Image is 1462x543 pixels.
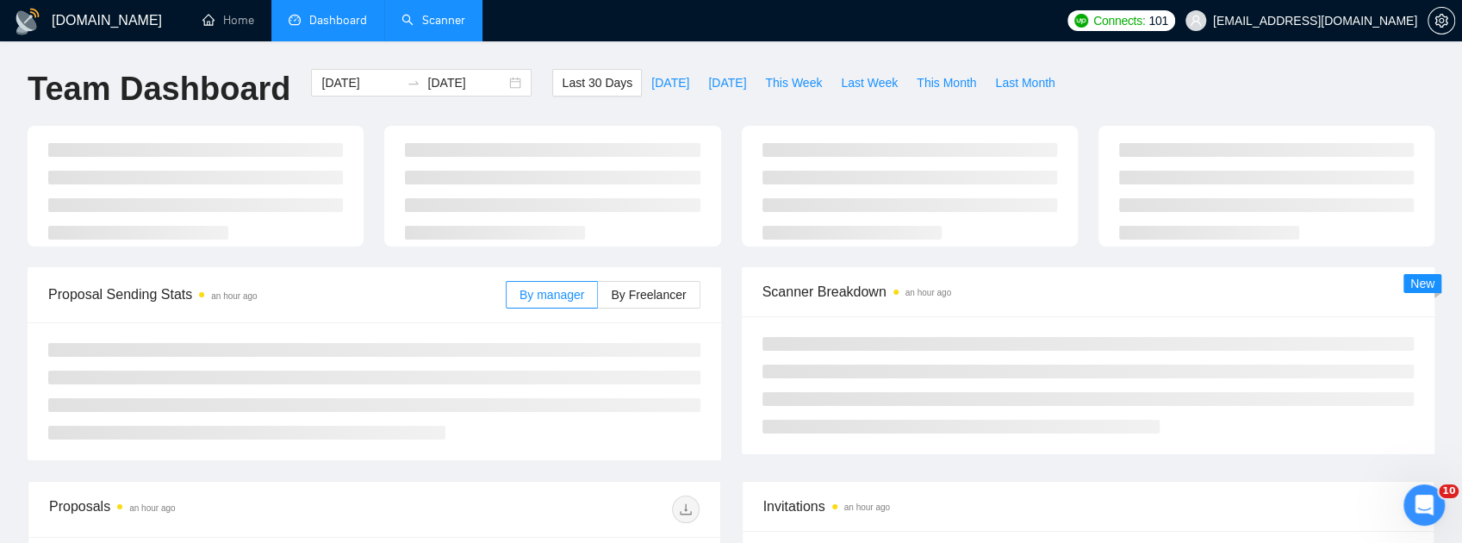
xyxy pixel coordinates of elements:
button: This Month [907,69,986,97]
input: Start date [321,73,400,92]
span: Dashboard [309,13,367,28]
img: logo [14,8,41,35]
div: Proposals [49,496,374,523]
time: an hour ago [844,502,890,512]
span: dashboard [289,14,301,26]
span: to [407,76,420,90]
span: setting [1428,14,1454,28]
span: [DATE] [708,73,746,92]
a: homeHome [202,13,254,28]
time: an hour ago [211,291,257,301]
span: Scanner Breakdown [762,281,1415,303]
span: By manager [519,288,584,302]
span: New [1410,277,1434,290]
input: End date [427,73,506,92]
span: user [1190,15,1202,27]
iframe: Intercom live chat [1403,484,1445,526]
img: upwork-logo.png [1074,14,1088,28]
span: Last Week [841,73,898,92]
span: 10 [1439,484,1459,498]
time: an hour ago [129,503,175,513]
span: Last 30 Days [562,73,632,92]
button: setting [1428,7,1455,34]
span: This Week [765,73,822,92]
button: [DATE] [642,69,699,97]
h1: Team Dashboard [28,69,290,109]
span: 101 [1148,11,1167,30]
button: Last 30 Days [552,69,642,97]
span: swap-right [407,76,420,90]
span: Proposal Sending Stats [48,284,506,305]
button: This Week [756,69,831,97]
span: Invitations [763,496,1414,517]
span: By Freelancer [611,288,686,302]
time: an hour ago [905,288,951,297]
span: Connects: [1093,11,1145,30]
a: setting [1428,14,1455,28]
button: Last Week [831,69,907,97]
button: Last Month [986,69,1064,97]
span: Last Month [995,73,1055,92]
span: [DATE] [651,73,689,92]
button: [DATE] [699,69,756,97]
span: This Month [917,73,976,92]
a: searchScanner [401,13,465,28]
